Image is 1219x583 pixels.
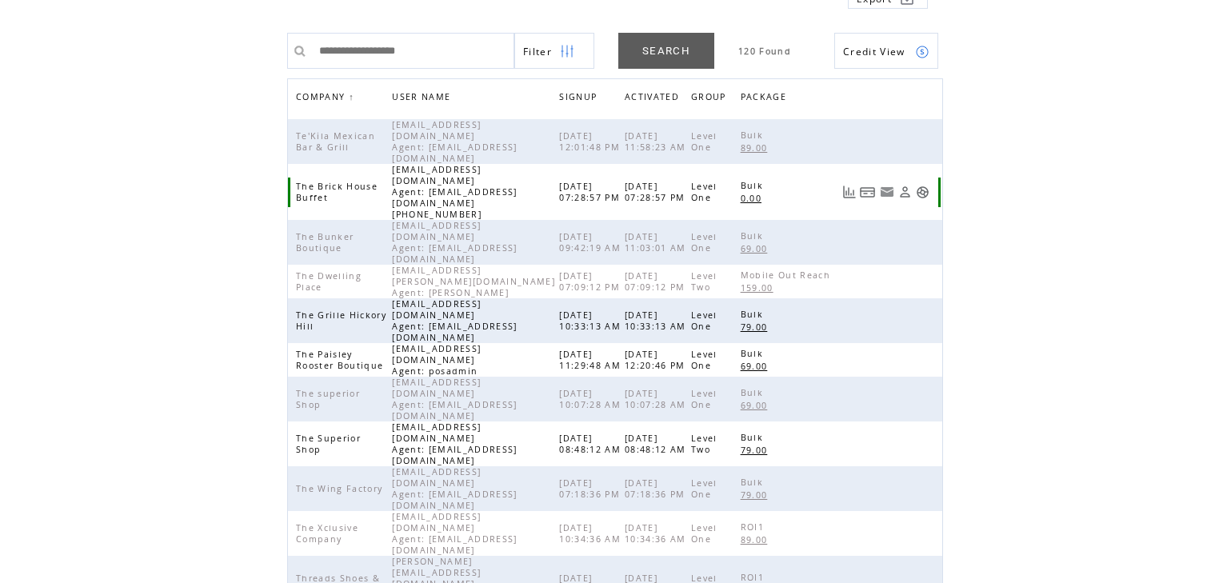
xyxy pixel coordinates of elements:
a: 89.00 [741,533,776,546]
span: [DATE] 10:34:36 AM [559,522,625,545]
span: The Superior Shop [296,433,361,455]
span: Bulk [741,348,767,359]
span: [DATE] 10:34:36 AM [625,522,690,545]
img: credits.png [915,45,929,59]
span: PACKAGE [741,87,790,110]
a: COMPANY↑ [296,92,354,102]
span: [DATE] 07:09:12 PM [559,270,624,293]
span: Level One [691,130,717,153]
a: Support [916,186,929,199]
span: Level One [691,522,717,545]
span: Bulk [741,130,767,141]
span: 79.00 [741,445,772,456]
span: Bulk [741,387,767,398]
span: 79.00 [741,489,772,501]
span: [EMAIL_ADDRESS][PERSON_NAME][DOMAIN_NAME] Agent: [PERSON_NAME] [392,265,555,298]
span: [DATE] 09:42:19 AM [559,231,625,254]
span: 69.00 [741,400,772,411]
span: 69.00 [741,243,772,254]
span: [EMAIL_ADDRESS][DOMAIN_NAME] Agent: [EMAIL_ADDRESS][DOMAIN_NAME] [392,466,517,511]
a: GROUP [691,87,734,110]
span: [DATE] 12:01:48 PM [559,130,624,153]
span: USER NAME [392,87,454,110]
span: Level Two [691,270,717,293]
span: Level One [691,231,717,254]
a: 69.00 [741,359,776,373]
span: [DATE] 10:07:28 AM [625,388,690,410]
span: The Dwelling Place [296,270,362,293]
a: 159.00 [741,281,781,294]
span: [DATE] 10:33:13 AM [559,309,625,332]
span: Show Credits View [843,45,905,58]
span: [EMAIL_ADDRESS][DOMAIN_NAME] Agent: [EMAIL_ADDRESS][DOMAIN_NAME] [392,377,517,421]
img: filters.png [560,34,574,70]
span: ROI1 [741,572,768,583]
span: Level One [691,309,717,332]
span: 69.00 [741,361,772,372]
span: Show filters [523,45,552,58]
a: Credit View [834,33,938,69]
span: [DATE] 10:33:13 AM [625,309,690,332]
span: 79.00 [741,321,772,333]
a: 0.00 [741,191,769,205]
span: Level One [691,477,717,500]
span: ROI1 [741,521,768,533]
span: 89.00 [741,534,772,545]
a: View Bills [860,186,876,199]
span: [EMAIL_ADDRESS][DOMAIN_NAME] Agent: [EMAIL_ADDRESS][DOMAIN_NAME] [392,298,517,343]
a: View Profile [898,186,912,199]
span: 0.00 [741,193,765,204]
a: PACKAGE [741,87,794,110]
span: Bulk [741,180,767,191]
a: USER NAME [392,91,454,101]
span: [EMAIL_ADDRESS][DOMAIN_NAME] Agent: [EMAIL_ADDRESS][DOMAIN_NAME] [392,220,517,265]
span: COMPANY [296,87,349,110]
span: Level One [691,181,717,203]
span: The Brick House Buffet [296,181,378,203]
span: 159.00 [741,282,777,293]
span: Level Two [691,433,717,455]
span: [DATE] 07:28:57 PM [625,181,689,203]
a: 69.00 [741,398,776,412]
span: [DATE] 07:18:36 PM [625,477,689,500]
span: [DATE] 11:03:01 AM [625,231,690,254]
span: [DATE] 07:09:12 PM [625,270,689,293]
span: [EMAIL_ADDRESS][DOMAIN_NAME] Agent: [EMAIL_ADDRESS][DOMAIN_NAME] [392,421,517,466]
a: 69.00 [741,242,776,255]
a: 79.00 [741,320,776,333]
span: The superior Shop [296,388,360,410]
span: [EMAIL_ADDRESS][DOMAIN_NAME] Agent: posadmin [392,343,482,377]
span: [DATE] 08:48:12 AM [625,433,690,455]
span: 120 Found [738,46,791,57]
span: [DATE] 07:18:36 PM [559,477,624,500]
span: Bulk [741,477,767,488]
a: 79.00 [741,488,776,501]
span: [DATE] 10:07:28 AM [559,388,625,410]
a: View Usage [842,186,856,199]
span: [DATE] 07:28:57 PM [559,181,624,203]
span: The Xclusive Company [296,522,358,545]
span: The Grille Hickory Hill [296,309,386,332]
span: [DATE] 12:20:46 PM [625,349,689,371]
span: Te'Kila Mexican Bar & Grill [296,130,375,153]
span: Level One [691,349,717,371]
a: Resend welcome email to this user [880,185,894,199]
span: ACTIVATED [625,87,683,110]
a: 89.00 [741,141,776,154]
a: SEARCH [618,33,714,69]
span: [EMAIL_ADDRESS][DOMAIN_NAME] Agent: [EMAIL_ADDRESS][DOMAIN_NAME] [392,511,517,556]
span: SIGNUP [559,87,601,110]
span: Level One [691,388,717,410]
a: ACTIVATED [625,87,687,110]
span: The Paisley Rooster Boutique [296,349,387,371]
span: [EMAIL_ADDRESS][DOMAIN_NAME] Agent: [EMAIL_ADDRESS][DOMAIN_NAME] [PHONE_NUMBER] [392,164,517,220]
span: [EMAIL_ADDRESS][DOMAIN_NAME] Agent: [EMAIL_ADDRESS][DOMAIN_NAME] [392,119,517,164]
span: The Wing Factory [296,483,386,494]
span: Bulk [741,230,767,242]
span: 89.00 [741,142,772,154]
span: [DATE] 08:48:12 AM [559,433,625,455]
span: [DATE] 11:29:48 AM [559,349,625,371]
a: 79.00 [741,443,776,457]
span: The Bunker Boutique [296,231,354,254]
span: Bulk [741,309,767,320]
